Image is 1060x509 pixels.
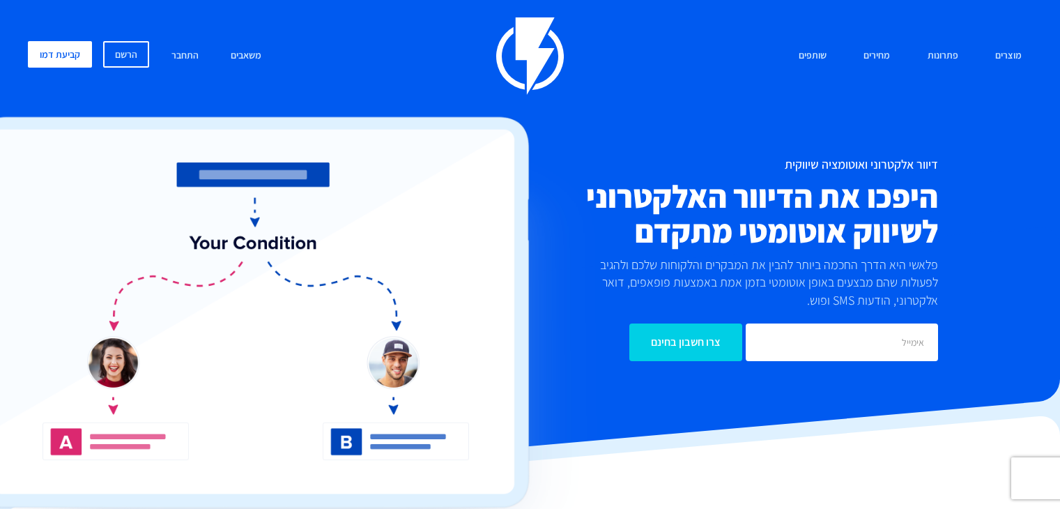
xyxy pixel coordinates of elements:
a: הרשם [103,41,149,68]
a: שותפים [788,41,837,71]
a: קביעת דמו [28,41,92,68]
input: צרו חשבון בחינם [629,324,742,361]
a: פתרונות [917,41,969,71]
h2: היפכו את הדיוור האלקטרוני לשיווק אוטומטי מתקדם [456,178,938,248]
h1: דיוור אלקטרוני ואוטומציה שיווקית [456,158,938,172]
p: פלאשי היא הדרך החכמה ביותר להבין את המבקרים והלקוחות שלכם ולהגיב לפעולות שהם מבצעים באופן אוטומטי... [583,256,938,310]
a: מוצרים [985,41,1032,71]
a: התחבר [161,41,209,71]
a: מחירים [853,41,900,71]
input: אימייל [746,324,938,361]
a: משאבים [220,41,272,71]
